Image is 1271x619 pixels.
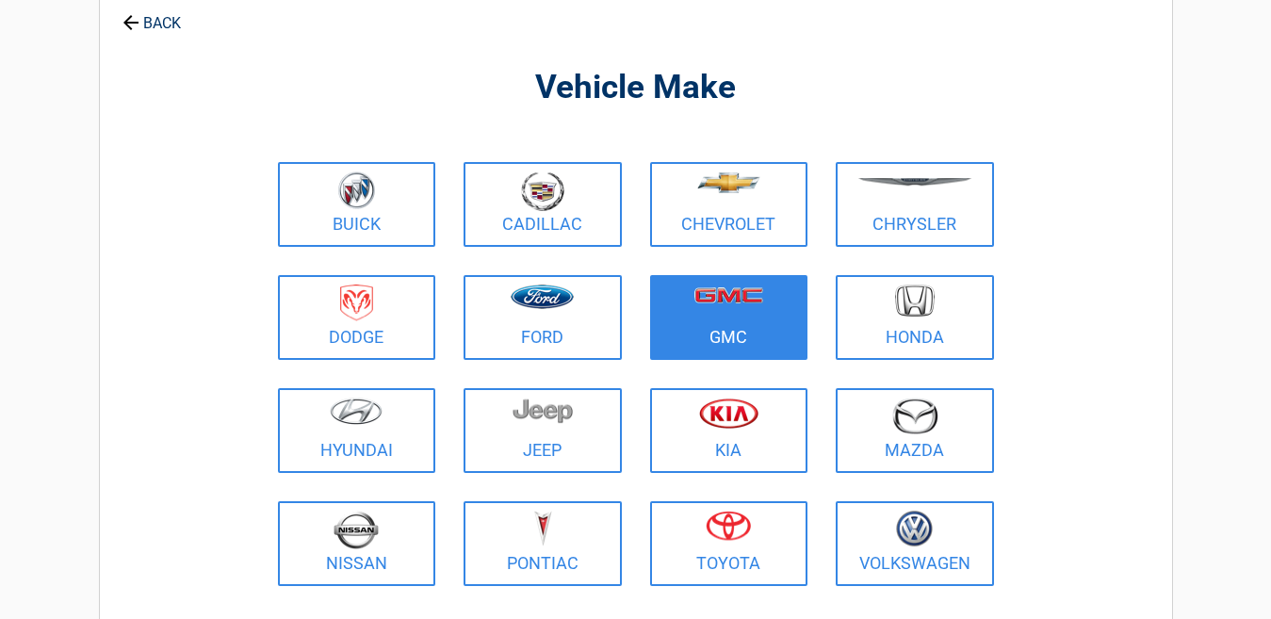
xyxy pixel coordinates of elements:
[464,388,622,473] a: Jeep
[896,511,933,547] img: volkswagen
[338,171,375,209] img: buick
[891,398,938,434] img: mazda
[836,275,994,360] a: Honda
[697,172,760,193] img: chevrolet
[857,178,972,187] img: chrysler
[464,162,622,247] a: Cadillac
[464,275,622,360] a: Ford
[464,501,622,586] a: Pontiac
[650,275,808,360] a: GMC
[511,285,574,309] img: ford
[278,501,436,586] a: Nissan
[278,275,436,360] a: Dodge
[836,501,994,586] a: Volkswagen
[521,171,564,211] img: cadillac
[895,285,935,318] img: honda
[278,388,436,473] a: Hyundai
[513,398,573,424] img: jeep
[340,285,373,321] img: dodge
[330,398,383,425] img: hyundai
[273,66,999,110] h2: Vehicle Make
[699,398,758,429] img: kia
[836,162,994,247] a: Chrysler
[650,162,808,247] a: Chevrolet
[533,511,552,546] img: pontiac
[706,511,751,541] img: toyota
[694,287,763,303] img: gmc
[650,388,808,473] a: Kia
[334,511,379,549] img: nissan
[836,388,994,473] a: Mazda
[278,162,436,247] a: Buick
[650,501,808,586] a: Toyota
